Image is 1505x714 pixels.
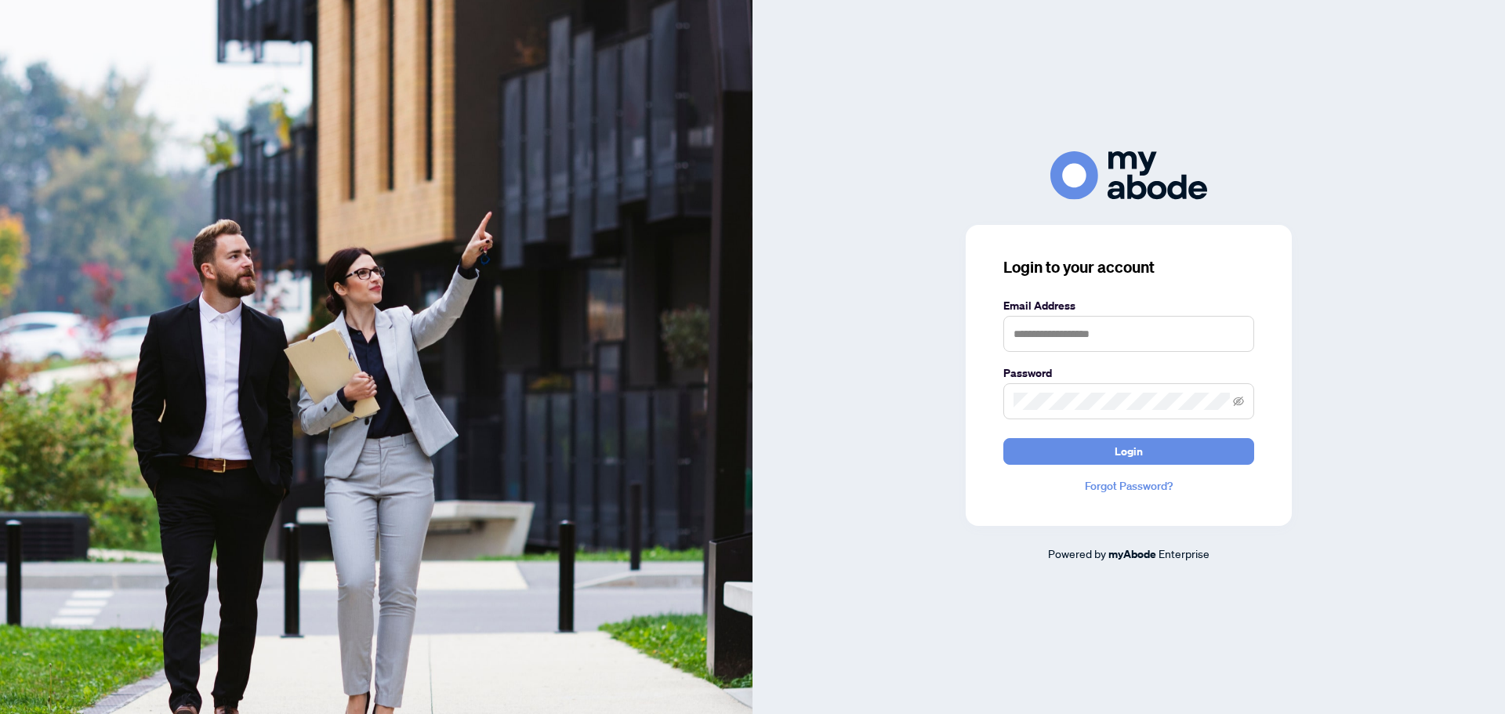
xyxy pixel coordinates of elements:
[1050,151,1207,199] img: ma-logo
[1115,439,1143,464] span: Login
[1003,438,1254,465] button: Login
[1048,546,1106,560] span: Powered by
[1233,396,1244,407] span: eye-invisible
[1003,256,1254,278] h3: Login to your account
[1003,364,1254,382] label: Password
[1108,545,1156,563] a: myAbode
[1159,546,1209,560] span: Enterprise
[1003,297,1254,314] label: Email Address
[1003,477,1254,495] a: Forgot Password?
